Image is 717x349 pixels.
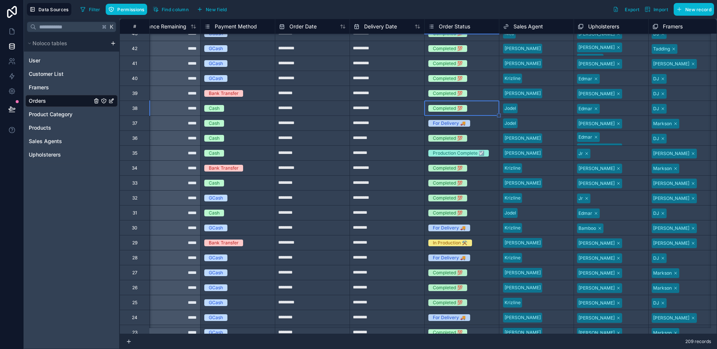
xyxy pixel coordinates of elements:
div: DJ [653,105,659,112]
div: Markson [653,285,672,291]
div: [PERSON_NAME] [653,61,689,67]
span: Sales Agent [513,23,543,30]
button: Export [610,3,642,16]
div: 41 [132,61,137,67]
div: DJ [653,75,659,82]
div: 38 [132,105,137,111]
div: Cash [209,135,220,142]
div: GCash [209,60,223,67]
div: GCash [209,75,223,82]
div: For Delivery 🚚 [433,120,466,127]
div: 31 [133,210,137,216]
span: Order Status [439,23,470,30]
span: Balance Remaining [140,23,186,30]
div: For Delivery 🚚 [433,254,466,261]
div: [PERSON_NAME] [505,45,541,52]
div: Jodel [505,210,516,216]
div: [PERSON_NAME] [578,240,615,247]
div: Jr [578,195,583,202]
div: In Production ⚒️ [433,240,468,246]
div: [PERSON_NAME] [578,315,615,321]
div: Completed 💯 [433,75,463,82]
div: [PERSON_NAME] [653,315,689,321]
span: 209 records [685,339,711,345]
div: Production Complete ☑️ [433,150,484,157]
div: For Delivery 🚚 [433,225,466,231]
div: GCash [209,329,223,336]
div: Completed 💯 [433,105,463,112]
div: Bamboo [578,225,596,232]
div: [PERSON_NAME] [653,195,689,202]
div: Markson [653,165,672,172]
div: [PERSON_NAME] [578,120,615,127]
div: 29 [132,240,137,246]
div: GCash [209,195,223,201]
div: Cash [209,105,220,112]
div: Bank Transfer [209,165,239,172]
div: [PERSON_NAME] [505,60,541,67]
div: Krizline [505,254,521,261]
span: Upholsterers [588,23,619,30]
div: 24 [132,315,137,321]
div: Krizline [505,195,521,201]
div: [PERSON_NAME] [578,300,615,306]
div: DJ [653,31,659,37]
div: Cash [209,210,220,216]
span: New field [206,7,227,12]
div: [PERSON_NAME] [505,269,541,276]
div: 30 [132,225,137,231]
div: [PERSON_NAME] [578,31,615,37]
div: Cash [209,120,220,127]
div: Krizline [505,299,521,306]
div: [PERSON_NAME] [505,150,541,157]
div: 26 [132,285,137,291]
div: 42 [132,46,137,52]
div: Markson [653,330,672,336]
div: 33 [132,180,137,186]
div: 23 [132,330,137,336]
span: Import [654,7,668,12]
div: GCash [209,314,223,321]
div: DJ [653,255,659,262]
div: DJ [653,300,659,306]
button: New field [194,4,230,15]
div: Tadding [653,46,670,52]
div: Jodel [505,105,516,112]
span: Payment Method [215,23,257,30]
div: # [125,24,144,29]
div: Krizline [505,75,521,82]
div: Completed 💯 [433,90,463,97]
div: GCash [209,45,223,52]
div: 36 [132,135,137,141]
div: [PERSON_NAME] [653,240,689,247]
div: 32 [132,195,137,201]
span: Order Date [289,23,317,30]
div: [PERSON_NAME] [578,61,615,67]
div: [PERSON_NAME] [505,90,541,97]
div: 39 [132,90,137,96]
span: Framers [663,23,683,30]
span: New record [685,7,711,12]
div: 28 [132,255,137,261]
div: Edmar [578,105,592,112]
a: New record [671,3,714,16]
button: Permissions [106,4,147,15]
div: 37 [132,120,137,126]
a: Permissions [106,4,150,15]
div: [PERSON_NAME] [505,329,541,336]
div: [PERSON_NAME] [653,180,689,187]
div: [PERSON_NAME] [653,150,689,157]
div: [PERSON_NAME] [505,284,541,291]
div: Krizline [505,225,521,231]
div: Completed 💯 [433,135,463,142]
div: 40 [132,75,138,81]
div: GCash [209,284,223,291]
div: Edmar [578,134,592,140]
span: Delivery Date [364,23,397,30]
div: GCash [209,225,223,231]
button: Find column [150,4,191,15]
div: Completed 💯 [433,299,463,306]
div: [PERSON_NAME] [578,285,615,291]
div: [PERSON_NAME] [578,145,615,152]
div: 35 [132,150,137,156]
